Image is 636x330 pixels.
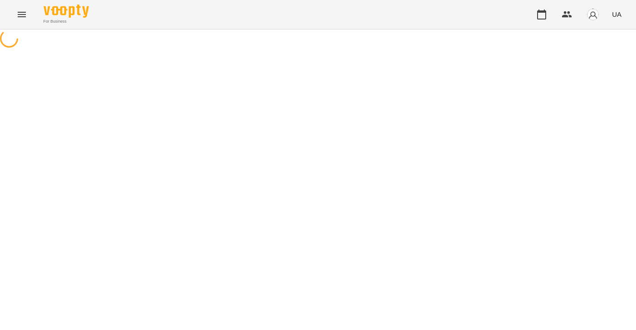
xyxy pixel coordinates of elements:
img: Voopty Logo [44,5,89,18]
span: UA [612,10,621,19]
button: Menu [11,4,33,25]
img: avatar_s.png [587,8,599,21]
button: UA [608,6,625,23]
span: For Business [44,19,89,24]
